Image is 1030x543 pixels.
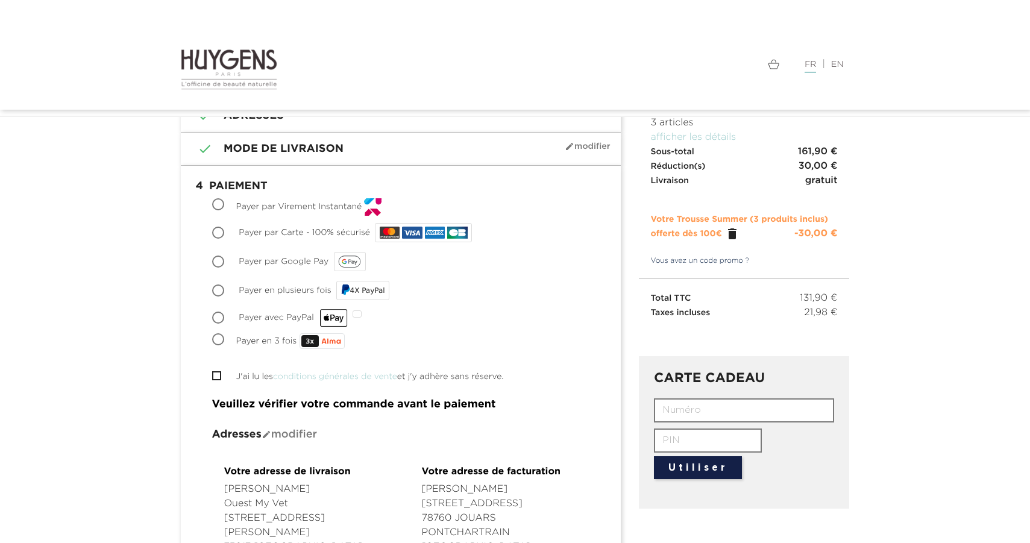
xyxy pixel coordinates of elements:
[425,227,445,239] img: AMEX
[422,467,577,478] h4: Votre adresse de facturation
[350,286,385,295] span: 4X PayPal
[262,429,317,440] span: Modifier
[236,337,297,345] span: Payer en 3 fois
[651,215,828,238] span: Votre Trousse Summer (3 produits inclus) offerte dès 100€
[799,159,838,174] span: 30,00 €
[654,456,742,479] button: Utiliser
[190,175,612,199] h1: Paiement
[565,142,610,151] span: Modifier
[651,116,838,130] p: 3 articles
[447,227,467,239] img: CB_NATIONALE
[239,257,328,266] span: Payer par Google Pay
[402,227,422,239] img: VISA
[805,174,838,188] span: gratuit
[654,428,762,453] input: PIN
[239,228,370,237] span: Payer par Carte - 100% sécurisé
[212,429,589,441] h4: Adresses
[338,256,361,268] img: google_pay
[273,372,397,381] a: conditions générales de vente
[565,142,574,151] i: mode_edit
[236,371,504,383] label: J'ai lu les et j'y adhère sans réserve.
[224,467,380,478] h4: Votre adresse de livraison
[651,320,838,339] iframe: PayPal Message 1
[300,333,345,349] img: p3x_logo.svg
[654,398,834,422] input: Numéro
[651,177,689,185] span: Livraison
[800,291,837,306] span: 131,90 €
[181,48,278,90] img: Huygens logo
[725,227,740,241] a: 
[236,202,362,211] span: Payer par Virement Instantané
[239,286,331,295] span: Payer en plusieurs fois
[639,256,750,266] a: Vous avez un code promo ?
[190,142,612,156] h1: Mode de livraison
[651,294,691,303] span: Total TTC
[651,162,706,171] span: Réduction(s)
[524,57,850,72] div: |
[190,175,209,199] span: 4
[651,133,736,142] a: afficher les détails
[654,371,834,386] h3: CARTE CADEAU
[239,313,348,322] span: Payer avec PayPal
[190,142,206,156] i: 
[798,145,838,159] span: 161,90 €
[262,430,271,439] i: mode_edit
[380,227,400,239] img: MASTERCARD
[364,198,382,216] img: 29x29_square_gif.gif
[651,148,694,156] span: Sous-total
[804,306,837,320] span: 21,98 €
[794,227,838,241] div: -30,00 €
[212,399,589,411] h4: Veuillez vérifier votre commande avant le paiement
[651,309,711,317] span: Taxes incluses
